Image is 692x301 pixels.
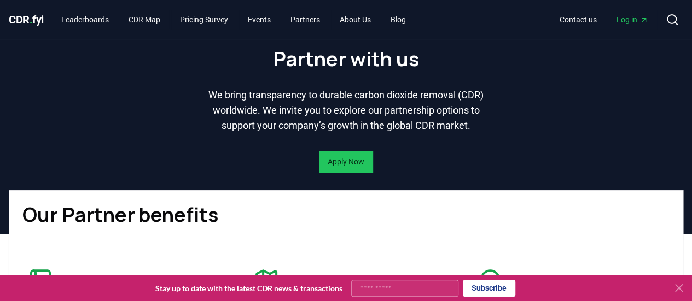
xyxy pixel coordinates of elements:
[273,48,419,70] h1: Partner with us
[328,156,364,167] a: Apply Now
[608,10,657,29] a: Log in
[53,10,415,29] nav: Main
[120,10,169,29] a: CDR Map
[9,12,44,27] a: CDR.fyi
[22,204,670,226] h1: Our Partner benefits
[382,10,415,29] a: Blog
[206,87,486,133] p: We bring transparency to durable carbon dioxide removal (CDR) worldwide. We invite you to explore...
[30,13,33,26] span: .
[53,10,118,29] a: Leaderboards
[282,10,329,29] a: Partners
[319,151,373,173] button: Apply Now
[239,10,280,29] a: Events
[617,14,648,25] span: Log in
[551,10,657,29] nav: Main
[331,10,380,29] a: About Us
[9,13,44,26] span: CDR fyi
[551,10,606,29] a: Contact us
[171,10,237,29] a: Pricing Survey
